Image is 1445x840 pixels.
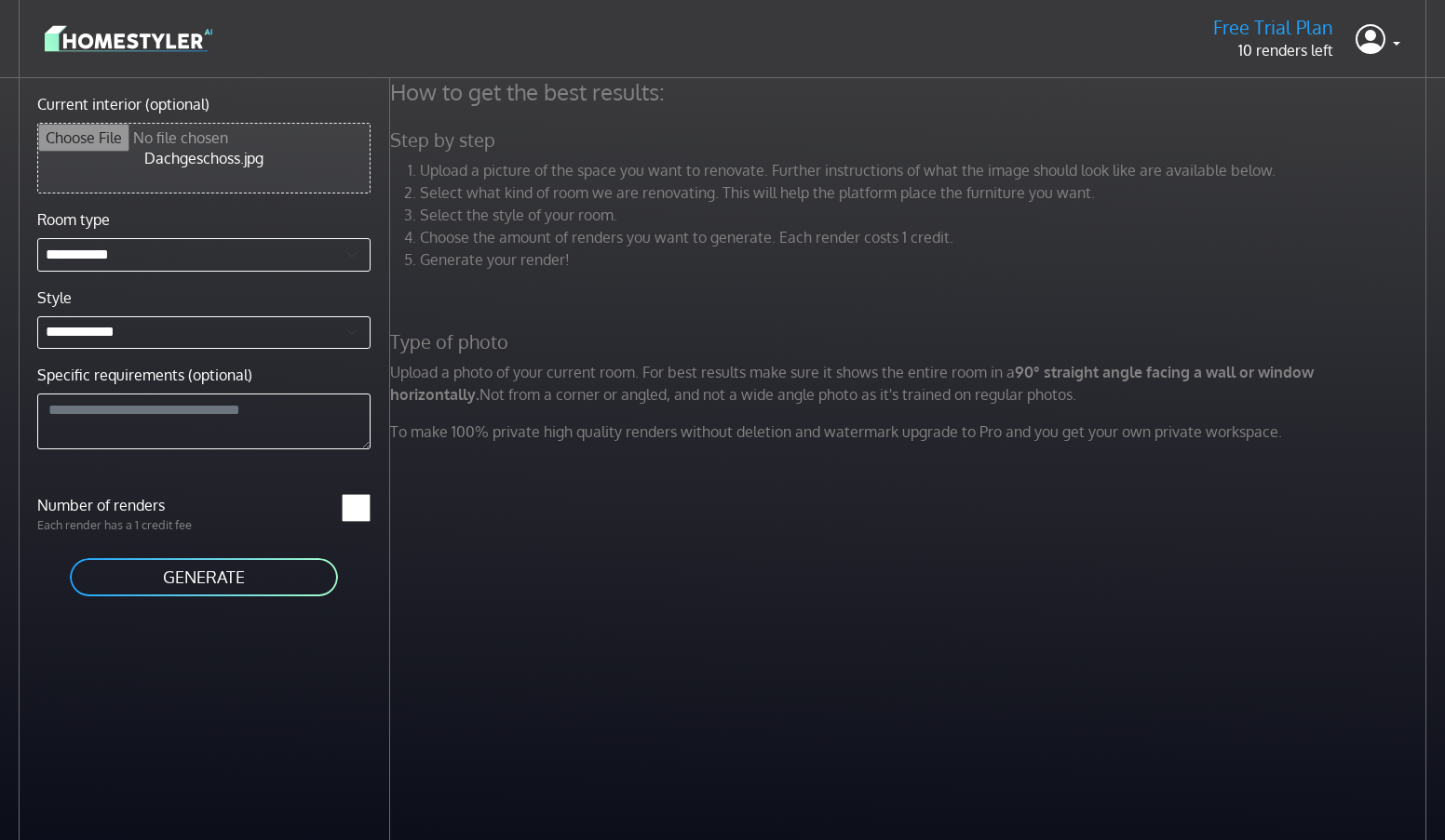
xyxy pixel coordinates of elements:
[379,330,1442,353] h5: Type of photo
[420,204,1431,226] li: Select the style of your room.
[379,420,1442,443] p: To make 100% private high quality renders without deletion and watermark upgrade to Pro and you g...
[1213,39,1333,61] p: 10 renders left
[420,159,1431,181] li: Upload a picture of the space you want to renovate. Further instructions of what the image should...
[379,128,1442,152] h5: Step by step
[26,494,204,516] label: Number of renders
[37,364,252,386] label: Specific requirements (optional)
[420,181,1431,204] li: Select what kind of room we are renovating. This will help the platform place the furniture you w...
[37,208,110,231] label: Room type
[26,516,204,534] p: Each render has a 1 credit fee
[379,361,1442,406] p: Upload a photo of your current room. For best results make sure it shows the entire room in a Not...
[379,78,1442,106] h4: How to get the best results:
[37,287,72,309] label: Style
[420,226,1431,248] li: Choose the amount of renders you want to generate. Each render costs 1 credit.
[420,248,1431,271] li: Generate your render!
[68,556,340,598] button: GENERATE
[1213,16,1333,39] h5: Free Trial Plan
[45,22,212,55] img: logo-3de290ba35641baa71223ecac5eacb59cb85b4c7fdf211dc9aaecaaee71ea2f8.svg
[37,93,209,115] label: Current interior (optional)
